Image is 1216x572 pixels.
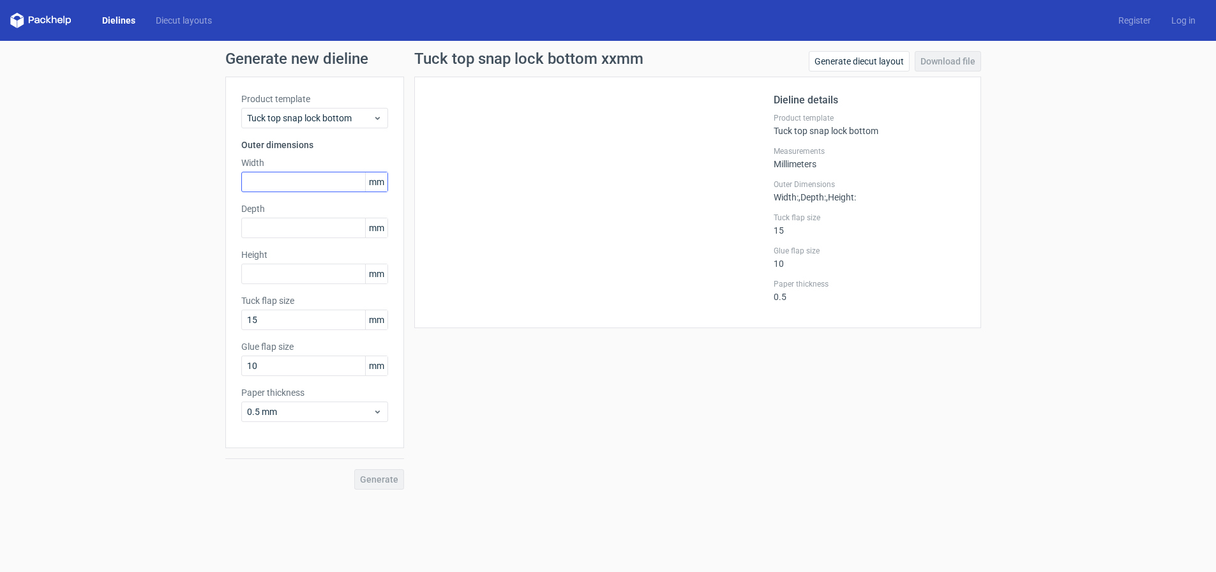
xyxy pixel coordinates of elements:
div: 0.5 [774,279,965,302]
span: mm [365,172,387,192]
label: Width [241,156,388,169]
h1: Generate new dieline [225,51,991,66]
span: , Height : [826,192,856,202]
label: Paper thickness [241,386,388,399]
div: Domain: [DOMAIN_NAME] [33,33,140,43]
img: logo_orange.svg [20,20,31,31]
div: 10 [774,246,965,269]
label: Height [241,248,388,261]
a: Log in [1161,14,1206,27]
div: Keywords by Traffic [141,75,215,84]
a: Diecut layouts [146,14,222,27]
img: tab_keywords_by_traffic_grey.svg [127,74,137,84]
label: Measurements [774,146,965,156]
img: website_grey.svg [20,33,31,43]
label: Tuck flap size [774,213,965,223]
div: 15 [774,213,965,236]
label: Paper thickness [774,279,965,289]
label: Glue flap size [774,246,965,256]
label: Outer Dimensions [774,179,965,190]
span: Width : [774,192,799,202]
span: , Depth : [799,192,826,202]
span: Tuck top snap lock bottom [247,112,373,124]
span: mm [365,218,387,237]
span: mm [365,264,387,283]
span: mm [365,356,387,375]
a: Generate diecut layout [809,51,910,71]
img: tab_domain_overview_orange.svg [34,74,45,84]
a: Register [1108,14,1161,27]
label: Product template [774,113,965,123]
div: v 4.0.25 [36,20,63,31]
div: Domain Overview [49,75,114,84]
a: Dielines [92,14,146,27]
h3: Outer dimensions [241,139,388,151]
span: 0.5 mm [247,405,373,418]
div: Tuck top snap lock bottom [774,113,965,136]
h1: Tuck top snap lock bottom xxmm [414,51,643,66]
label: Glue flap size [241,340,388,353]
div: Millimeters [774,146,965,169]
label: Product template [241,93,388,105]
h2: Dieline details [774,93,965,108]
label: Depth [241,202,388,215]
label: Tuck flap size [241,294,388,307]
span: mm [365,310,387,329]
